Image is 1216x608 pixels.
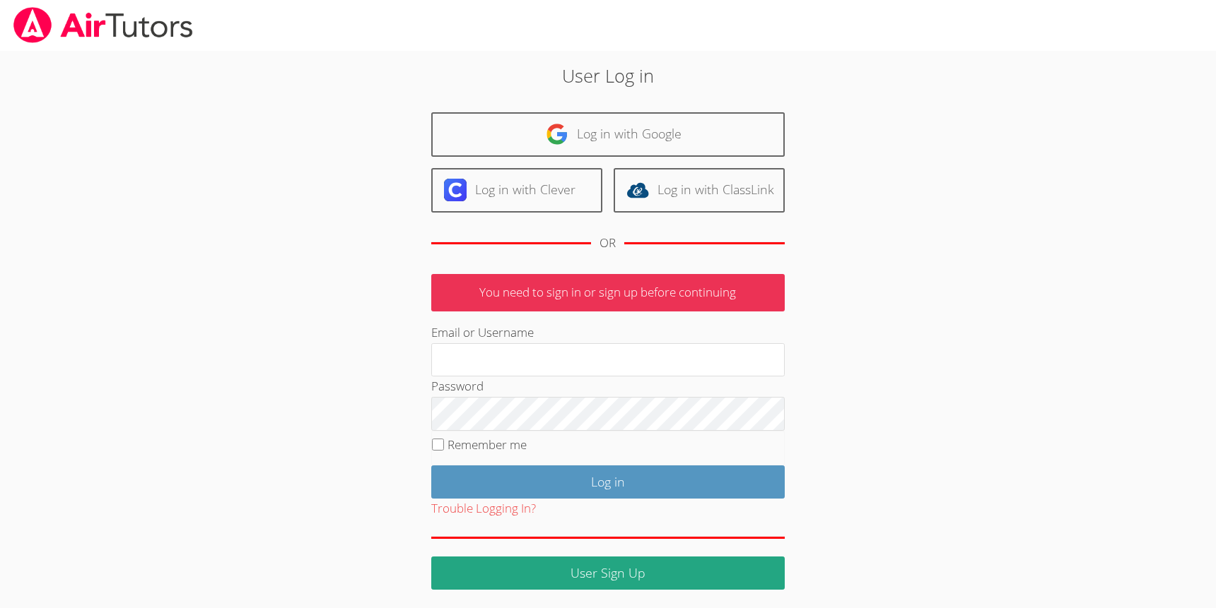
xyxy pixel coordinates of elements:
label: Remember me [448,436,527,453]
img: airtutors_banner-c4298cdbf04f3fff15de1276eac7730deb9818008684d7c2e4769d2f7ddbe033.png [12,7,194,43]
label: Email or Username [431,324,534,340]
p: You need to sign in or sign up before continuing [431,274,785,311]
input: Log in [431,465,785,499]
label: Password [431,378,484,394]
a: Log in with Google [431,112,785,157]
a: Log in with ClassLink [614,168,785,213]
button: Trouble Logging In? [431,499,536,519]
img: classlink-logo-d6bb404cc1216ec64c9a2012d9dc4662098be43eaf13dc465df04b49fa7ab582.svg [626,179,649,201]
img: clever-logo-6eab21bc6e7a338710f1a6ff85c0baf02591cd810cc4098c63d3a4b26e2feb20.svg [444,179,467,201]
a: User Sign Up [431,556,785,590]
a: Log in with Clever [431,168,602,213]
div: OR [600,233,616,254]
img: google-logo-50288ca7cdecda66e5e0955fdab243c47b7ad437acaf1139b6f446037453330a.svg [546,123,568,145]
h2: User Log in [280,62,937,89]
